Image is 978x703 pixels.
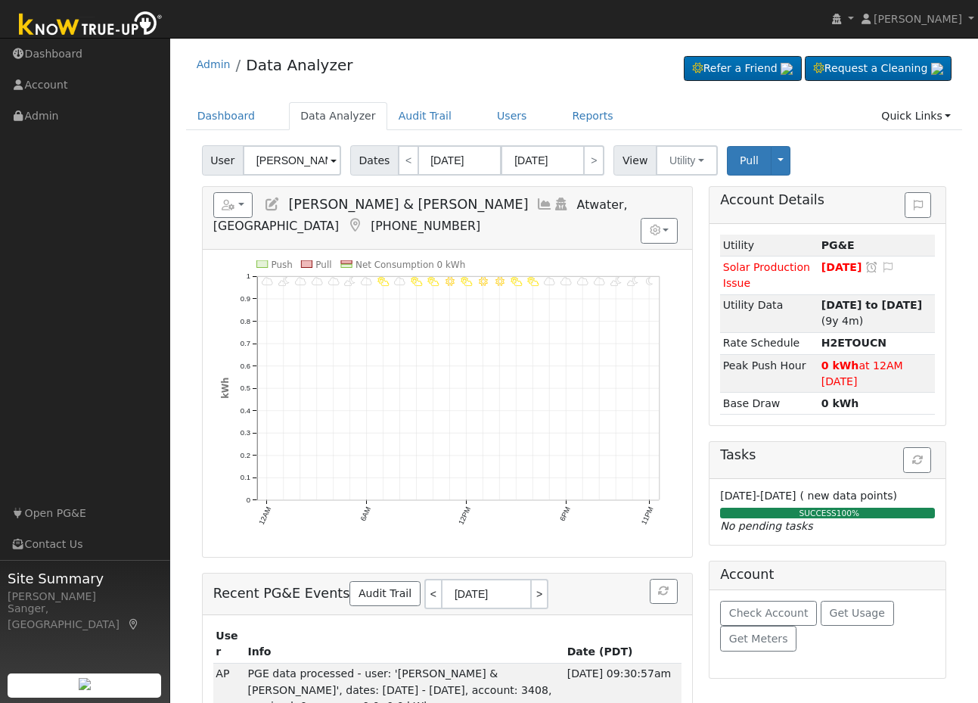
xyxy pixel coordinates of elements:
[197,58,231,70] a: Admin
[289,102,387,130] a: Data Analyzer
[315,259,331,269] text: Pull
[350,145,399,176] span: Dates
[11,8,170,42] img: Know True-Up
[8,601,162,633] div: Sanger, [GEOGRAPHIC_DATA]
[905,192,931,218] button: Issue History
[558,505,572,522] text: 6PM
[387,102,463,130] a: Audit Trail
[479,277,488,286] i: 1PM - MostlyClear
[727,146,772,176] button: Pull
[821,239,855,251] strong: ID: 4534044, authorized: 02/27/20
[720,567,774,582] h5: Account
[294,277,306,286] i: 2AM - MostlyCloudy
[818,354,935,392] td: at 12AM [DATE]
[241,339,250,347] text: 0.7
[288,197,528,212] span: [PERSON_NAME] & [PERSON_NAME]
[213,579,681,609] h5: Recent PG&E Events
[536,197,553,212] a: Multi-Series Graph
[361,277,372,286] i: 6AM - MostlyCloudy
[398,145,419,176] a: <
[202,145,244,176] span: User
[257,505,273,526] text: 12AM
[931,63,943,75] img: retrieve
[740,154,759,166] span: Pull
[720,490,796,502] span: [DATE]-[DATE]
[344,277,355,286] i: 5AM - PartlyCloudy
[874,13,962,25] span: [PERSON_NAME]
[241,451,250,459] text: 0.2
[720,393,818,415] td: Base Draw
[243,145,341,176] input: Select a User
[578,277,589,286] i: 7PM - MostlyCloudy
[349,581,420,607] a: Audit Trail
[246,496,250,504] text: 0
[532,579,548,609] a: >
[241,474,250,482] text: 0.1
[720,447,935,463] h5: Tasks
[394,277,405,286] i: 8AM - MostlyCloudy
[729,607,809,619] span: Check Account
[781,63,793,75] img: retrieve
[8,589,162,605] div: [PERSON_NAME]
[684,56,802,82] a: Refer a Friend
[545,277,556,286] i: 5PM - MostlyCloudy
[311,277,322,286] i: 3AM - MostlyCloudy
[720,354,818,392] td: Peak Push Hour
[446,277,455,286] i: 11AM - MostlyClear
[837,509,859,518] span: 100%
[720,601,817,627] button: Check Account
[628,277,639,286] i: 10PM - PartlyCloudy
[486,102,539,130] a: Users
[495,277,505,286] i: 2PM - MostlyClear
[245,626,564,664] th: Info
[371,219,480,233] span: [PHONE_NUMBER]
[611,277,623,286] i: 9PM - PartlyCloudy
[729,633,788,645] span: Get Meters
[595,277,606,286] i: 8PM - MostlyCloudy
[800,490,897,502] span: ( new data points)
[271,259,292,269] text: Push
[821,337,886,349] strong: T
[821,299,922,327] span: (9y 4m)
[881,262,895,272] i: Edit Issue
[656,145,718,176] button: Utility
[564,626,681,664] th: Date (PDT)
[246,56,352,74] a: Data Analyzer
[553,197,570,212] a: Login As (last 09/25/2025 9:23:18 PM)
[461,277,473,286] i: 12PM - PartlyCloudy
[355,259,465,269] text: Net Consumption 0 kWh
[127,618,141,630] a: Map
[241,294,250,303] text: 0.9
[821,299,922,311] strong: [DATE] to [DATE]
[219,378,230,399] text: kWh
[424,579,441,609] a: <
[821,261,862,273] span: [DATE]
[640,505,656,526] text: 11PM
[821,601,894,627] button: Get Usage
[528,277,539,286] i: 4PM - PartlyCloudy
[716,508,942,520] div: SUCCESS
[8,568,162,589] span: Site Summary
[821,397,859,409] strong: 0 kWh
[241,429,250,437] text: 0.3
[246,272,250,280] text: 1
[241,384,250,392] text: 0.5
[723,261,810,289] span: Solar Production Issue
[511,277,523,286] i: 3PM - PartlyCloudy
[328,277,339,286] i: 4AM - MostlyCloudy
[830,607,885,619] span: Get Usage
[186,102,267,130] a: Dashboard
[241,317,250,325] text: 0.8
[720,192,935,208] h5: Account Details
[278,277,289,286] i: 1AM - PartlyCloudy
[865,261,878,273] a: Snooze this issue
[805,56,952,82] a: Request a Cleaning
[457,505,473,526] text: 12PM
[583,145,604,176] a: >
[359,505,372,522] text: 6AM
[411,277,422,286] i: 9AM - PartlyCloudy
[720,294,818,332] td: Utility Data
[647,277,654,286] i: 11PM - MostlyClear
[428,277,439,286] i: 10AM - PartlyCloudy
[650,579,678,605] button: Refresh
